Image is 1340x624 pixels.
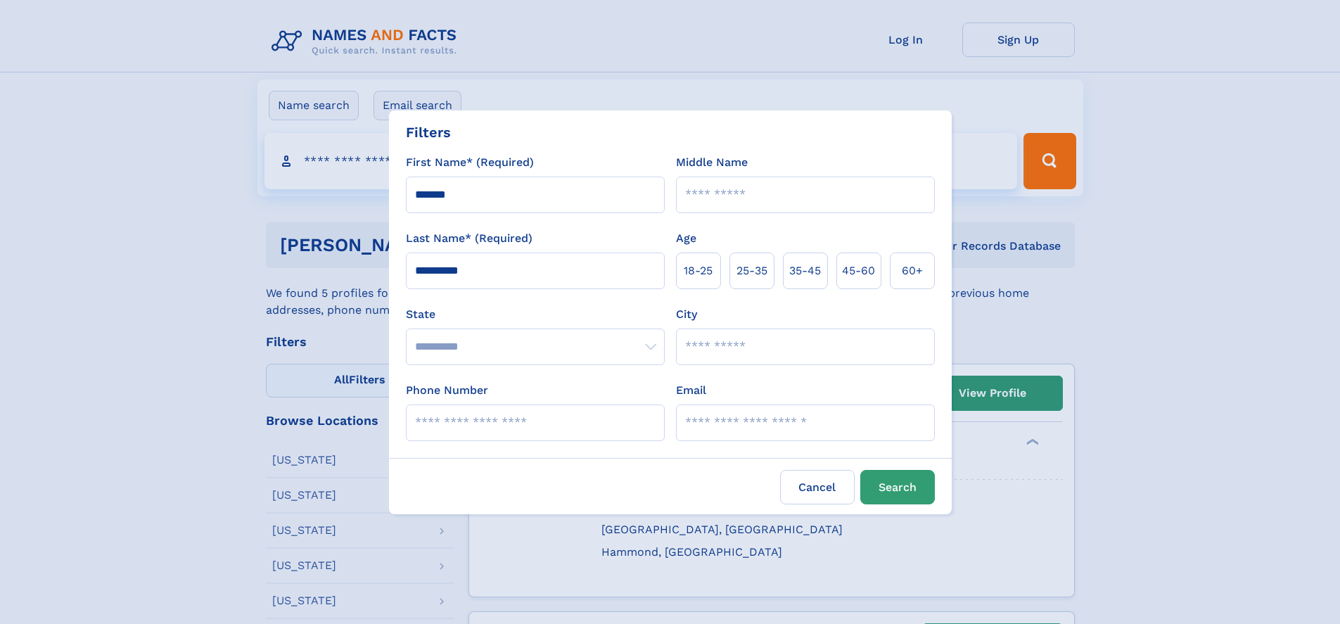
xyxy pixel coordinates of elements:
[676,154,748,171] label: Middle Name
[860,470,935,504] button: Search
[676,230,696,247] label: Age
[406,306,665,323] label: State
[406,154,534,171] label: First Name* (Required)
[789,262,821,279] span: 35‑45
[736,262,767,279] span: 25‑35
[902,262,923,279] span: 60+
[676,382,706,399] label: Email
[406,230,532,247] label: Last Name* (Required)
[780,470,855,504] label: Cancel
[406,122,451,143] div: Filters
[842,262,875,279] span: 45‑60
[406,382,488,399] label: Phone Number
[676,306,697,323] label: City
[684,262,713,279] span: 18‑25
